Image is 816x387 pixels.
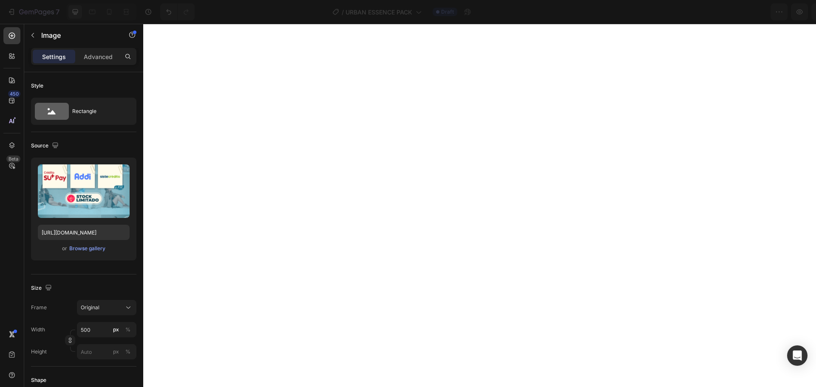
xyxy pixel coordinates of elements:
p: Settings [42,52,66,61]
div: Undo/Redo [160,3,195,20]
div: Beta [6,155,20,162]
span: Draft [441,8,454,16]
button: 7 [3,3,63,20]
input: px% [77,322,136,337]
label: Height [31,348,47,356]
button: px [123,347,133,357]
div: % [125,326,130,333]
span: 1 product assigned [650,8,705,17]
button: % [111,325,121,335]
span: or [62,243,67,254]
div: 450 [8,90,20,97]
div: Browse gallery [69,245,105,252]
div: Style [31,82,43,90]
input: https://example.com/image.jpg [38,225,130,240]
label: Width [31,326,45,333]
button: 1 product assigned [643,3,725,20]
input: px% [77,344,136,359]
div: Source [31,140,60,152]
div: Open Intercom Messenger [787,345,807,366]
label: Frame [31,304,47,311]
span: Original [81,304,99,311]
div: px [113,348,119,356]
div: % [125,348,130,356]
span: / [342,8,344,17]
button: Browse gallery [69,244,106,253]
span: Save [735,8,749,16]
span: URBAN ESSENCE PACK [346,8,412,17]
div: Size [31,282,54,294]
button: Publish [759,3,795,20]
img: preview-image [38,164,130,218]
iframe: Design area [143,24,816,387]
button: % [111,347,121,357]
button: px [123,325,133,335]
p: 7 [56,7,59,17]
div: Rectangle [72,102,124,121]
div: px [113,326,119,333]
button: Save [728,3,756,20]
div: Shape [31,376,46,384]
p: Image [41,30,113,40]
div: Publish [767,8,788,17]
button: Original [77,300,136,315]
p: Advanced [84,52,113,61]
